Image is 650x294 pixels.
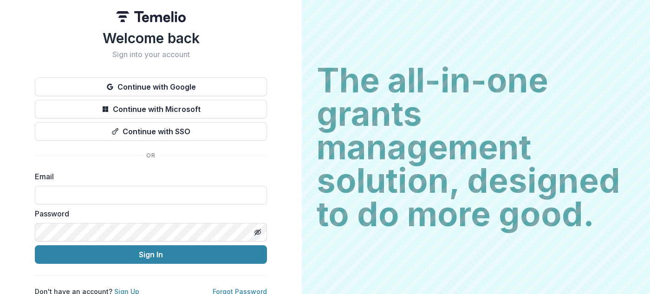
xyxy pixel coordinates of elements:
[35,50,267,59] h2: Sign into your account
[35,100,267,118] button: Continue with Microsoft
[116,11,186,22] img: Temelio
[35,78,267,96] button: Continue with Google
[250,225,265,240] button: Toggle password visibility
[35,208,261,219] label: Password
[35,245,267,264] button: Sign In
[35,171,261,182] label: Email
[35,30,267,46] h1: Welcome back
[35,122,267,141] button: Continue with SSO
